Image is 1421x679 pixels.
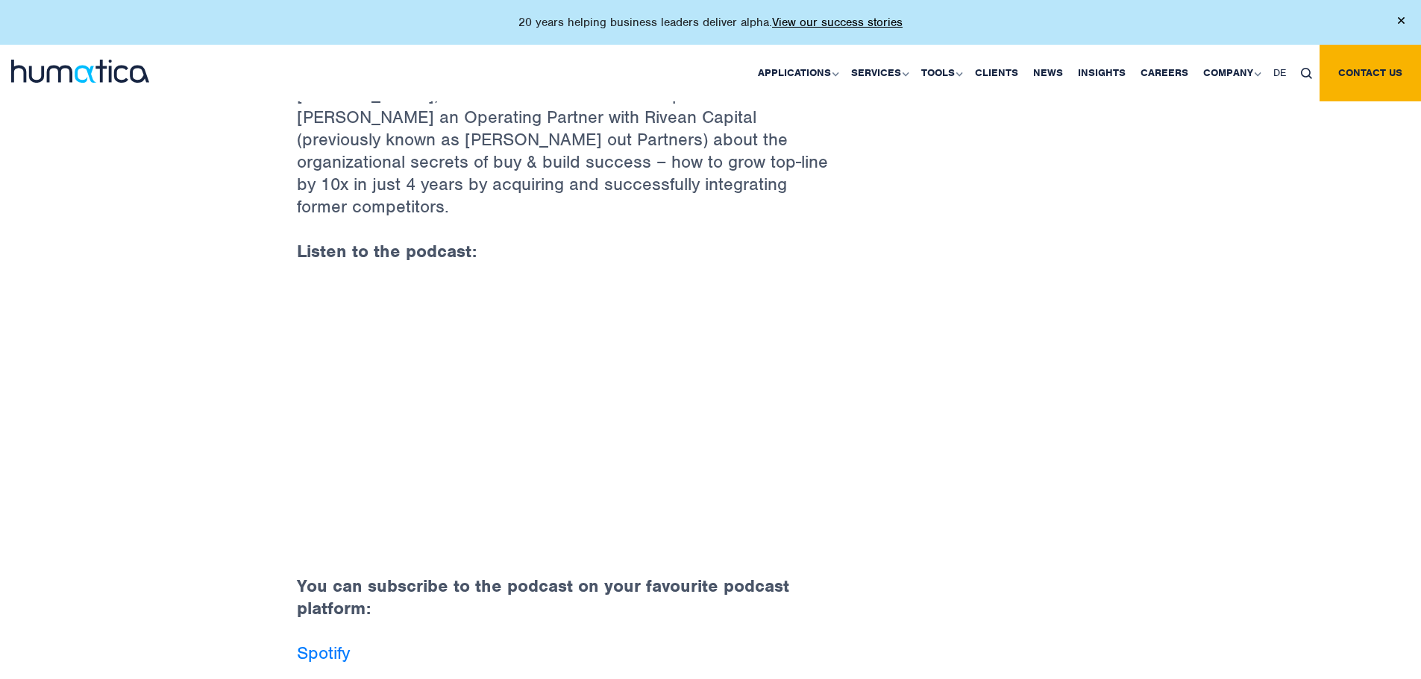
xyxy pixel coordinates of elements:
[297,642,350,664] a: Spotify
[750,45,844,101] a: Applications
[1133,45,1196,101] a: Careers
[1266,45,1293,101] a: DE
[518,15,903,30] p: 20 years helping business leaders deliver alpha.
[1026,45,1070,101] a: News
[772,15,903,30] a: View our success stories
[844,45,914,101] a: Services
[914,45,967,101] a: Tools
[1320,45,1421,101] a: Contact us
[1273,66,1286,79] span: DE
[967,45,1026,101] a: Clients
[1070,45,1133,101] a: Insights
[1301,68,1312,79] img: search_icon
[1196,45,1266,101] a: Company
[297,575,789,619] strong: You can subscribe to the podcast on your favourite podcast platform:
[11,60,149,83] img: logo
[297,240,477,262] strong: Listen to the podcast:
